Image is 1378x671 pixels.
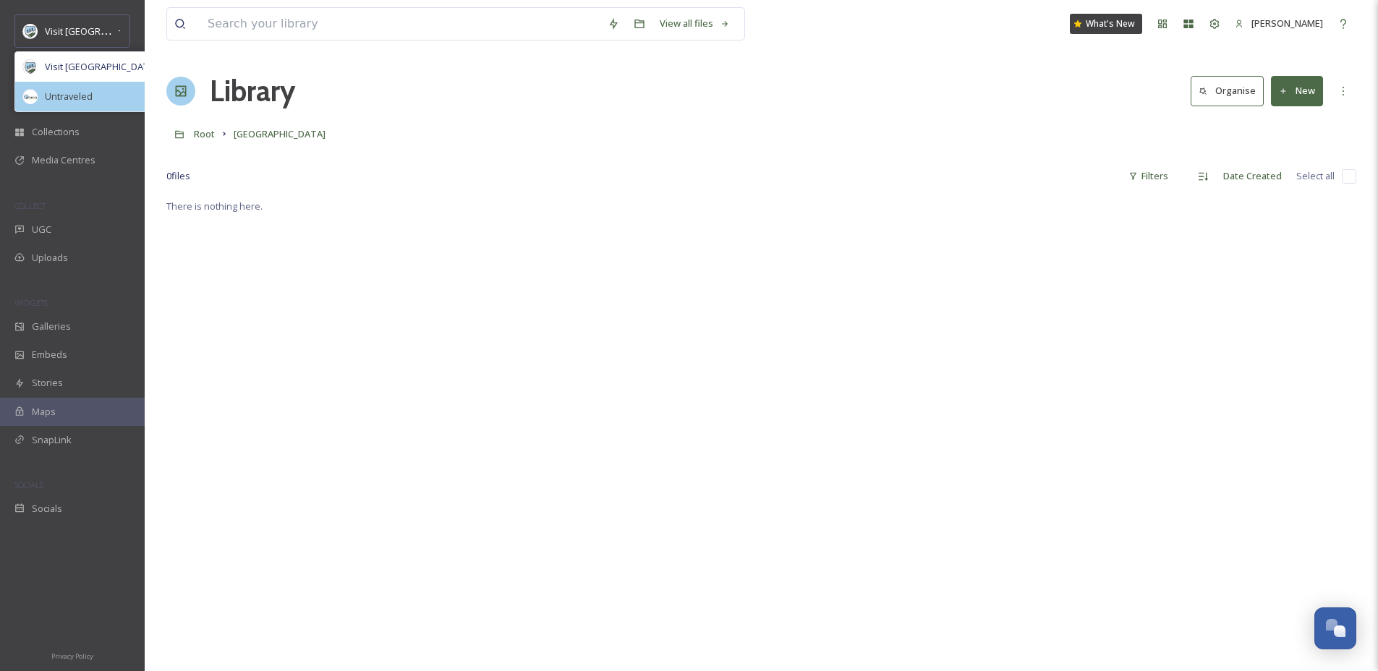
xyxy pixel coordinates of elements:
span: Media Centres [32,153,95,167]
a: [PERSON_NAME] [1228,9,1330,38]
span: Visit [GEOGRAPHIC_DATA] Parks [45,60,184,74]
span: SnapLink [32,433,72,447]
span: [PERSON_NAME] [1251,17,1323,30]
a: [GEOGRAPHIC_DATA] [234,125,326,142]
span: Stories [32,376,63,390]
img: Untitled%20design.png [23,90,38,104]
button: New [1271,76,1323,106]
span: Embeds [32,348,67,362]
a: Library [210,69,295,113]
span: There is nothing here. [166,200,263,213]
span: COLLECT [14,200,46,211]
span: Maps [32,405,56,419]
span: Socials [32,502,62,516]
span: Root [194,127,215,140]
a: What's New [1070,14,1142,34]
span: Uploads [32,251,68,265]
span: WIDGETS [14,297,48,308]
span: Collections [32,125,80,139]
img: download.png [23,24,38,38]
span: Visit [GEOGRAPHIC_DATA] Parks [45,24,184,38]
span: Untraveled [45,90,93,103]
span: Galleries [32,320,71,333]
div: Date Created [1216,162,1289,190]
span: [GEOGRAPHIC_DATA] [234,127,326,140]
div: Filters [1121,162,1175,190]
a: Root [194,125,215,142]
button: Organise [1191,76,1264,106]
span: SOCIALS [14,479,43,490]
a: View all files [652,9,737,38]
span: Privacy Policy [51,651,93,661]
input: Search your library [200,8,600,40]
img: download.png [23,60,38,74]
span: Select all [1296,169,1335,183]
a: Privacy Policy [51,646,93,664]
span: 0 file s [166,169,190,183]
span: UGC [32,223,51,236]
button: Open Chat [1314,607,1356,649]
